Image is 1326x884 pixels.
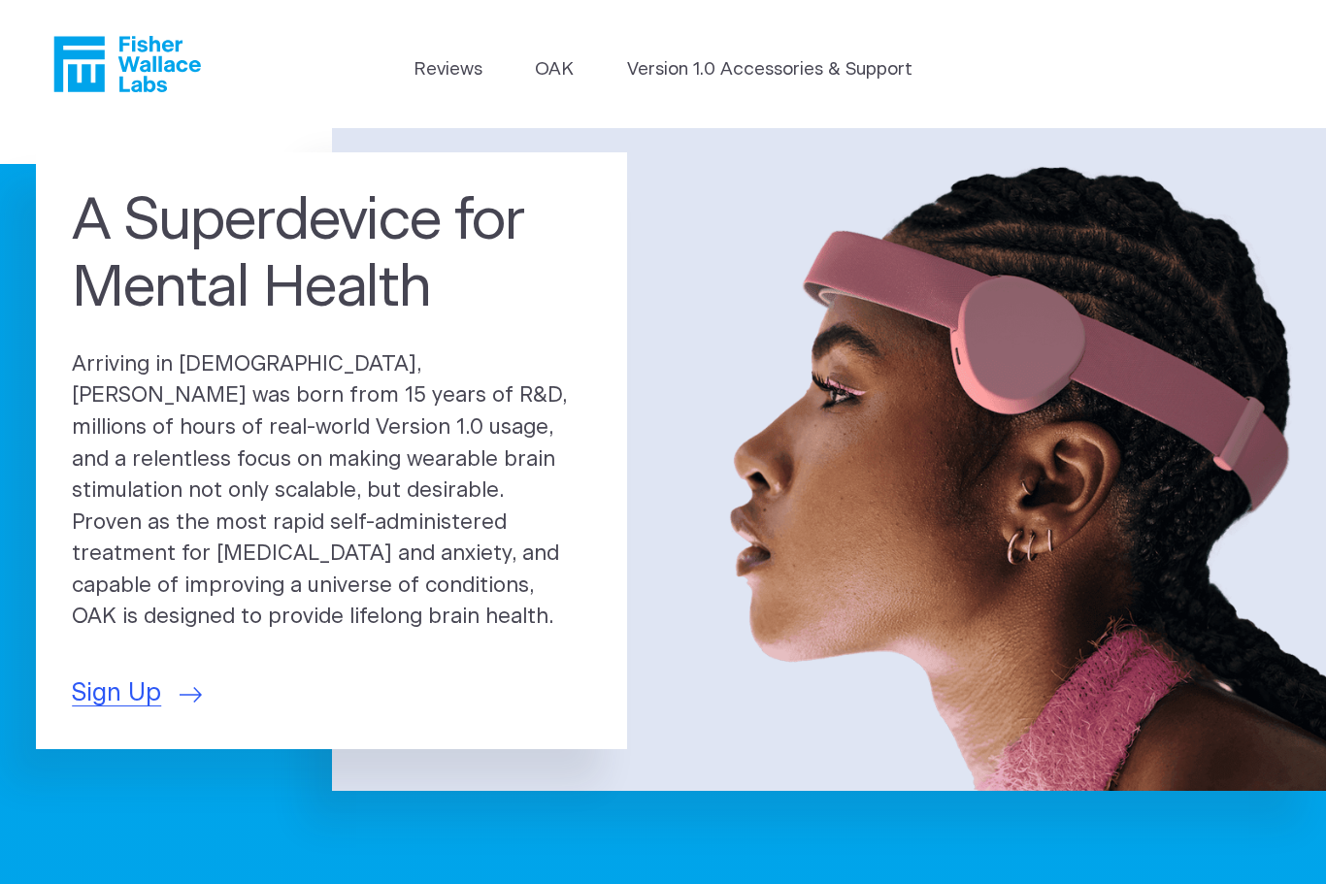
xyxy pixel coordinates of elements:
a: OAK [535,56,574,83]
span: Sign Up [72,675,161,712]
a: Version 1.0 Accessories & Support [627,56,912,83]
a: Reviews [414,56,482,83]
p: Arriving in [DEMOGRAPHIC_DATA], [PERSON_NAME] was born from 15 years of R&D, millions of hours of... [72,349,591,634]
a: Sign Up [72,675,202,712]
a: Fisher Wallace [53,36,201,92]
h1: A Superdevice for Mental Health [72,188,591,321]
